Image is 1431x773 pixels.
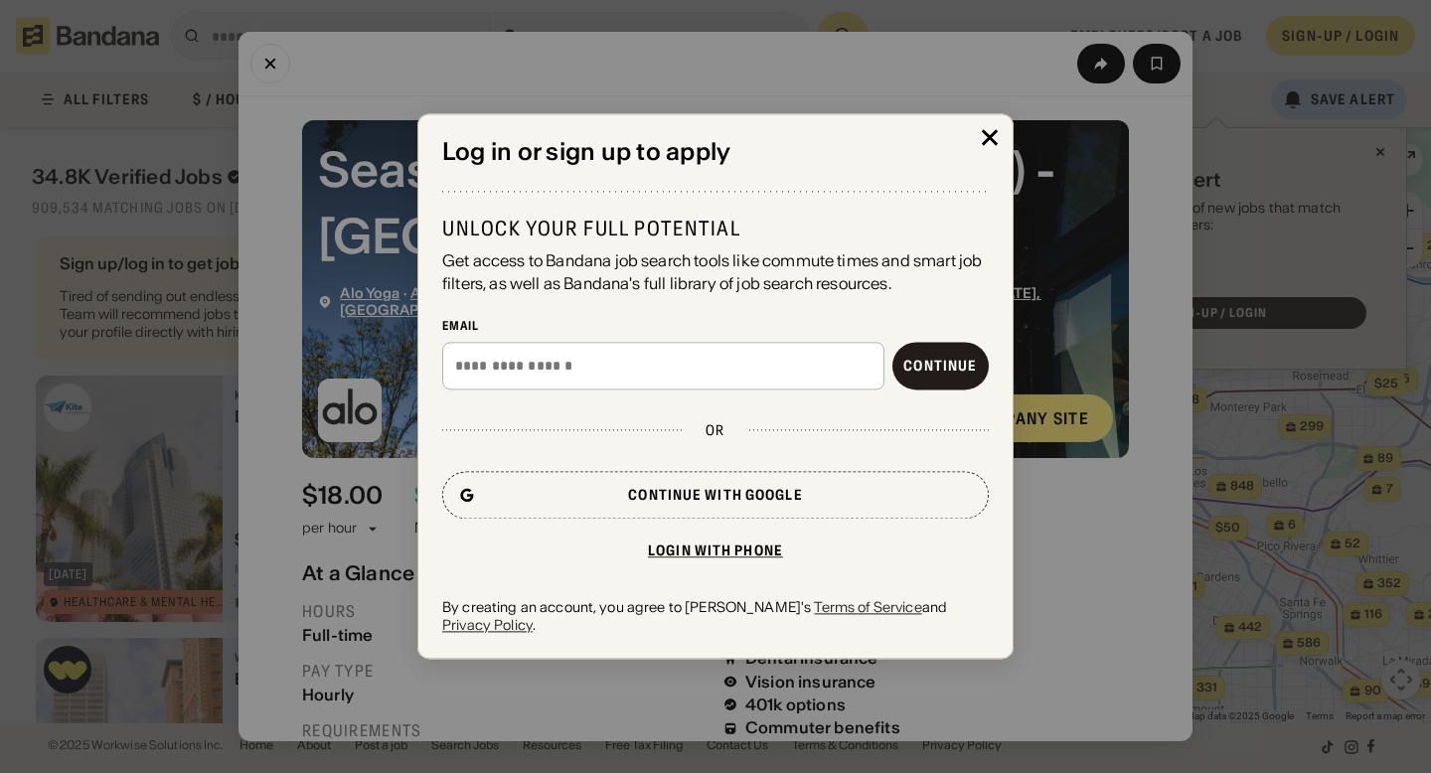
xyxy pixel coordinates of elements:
div: Unlock your full potential [442,217,989,242]
div: Login with phone [648,543,783,557]
div: By creating an account, you agree to [PERSON_NAME]'s and . [442,598,989,634]
a: Terms of Service [814,598,921,616]
div: Get access to Bandana job search tools like commute times and smart job filters, as well as Banda... [442,250,989,295]
div: Email [442,318,989,334]
div: Continue with Google [628,488,802,502]
div: or [706,421,724,439]
div: Log in or sign up to apply [442,138,989,167]
a: Privacy Policy [442,616,533,634]
div: Continue [903,359,977,373]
